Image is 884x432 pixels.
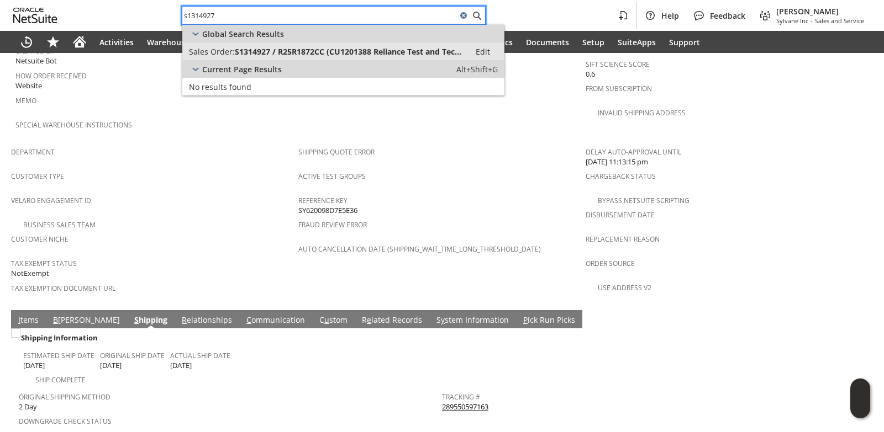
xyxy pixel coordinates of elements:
a: Activities [93,31,140,53]
span: Global Search Results [202,29,284,39]
span: e [367,314,371,325]
span: Feedback [710,10,745,21]
a: Auto Cancellation Date (shipping_wait_time_long_threshold_date) [298,244,541,254]
a: Shipping Quote Error [298,147,375,157]
a: Department [11,147,55,157]
span: Activities [99,37,134,47]
span: Setup [582,37,604,47]
a: Tracking # [442,392,480,402]
span: [PERSON_NAME] [776,6,864,17]
a: Special Warehouse Instructions [15,120,132,130]
img: Unchecked [11,328,20,338]
span: [DATE] [23,360,45,371]
svg: logo [13,8,57,23]
span: Support [669,37,700,47]
a: Documents [519,31,576,53]
a: Recent Records [13,31,40,53]
span: u [324,314,329,325]
span: No results found [189,82,251,92]
span: SY620098D7E5E36 [298,205,357,216]
a: Unrolled view on [853,312,866,326]
a: Fraud Review Error [298,220,367,230]
span: R [182,314,187,325]
div: Shortcuts [40,31,66,53]
span: Current Page Results [202,64,282,74]
a: Custom [317,314,350,327]
a: Setup [576,31,611,53]
span: NotExempt [11,268,49,279]
span: SuiteApps [618,37,656,47]
a: Sift Science Score [586,60,650,69]
span: Documents [526,37,569,47]
span: - [811,17,813,25]
a: From Subscription [586,84,652,93]
a: Estimated Ship Date [23,351,94,360]
a: Bypass NetSuite Scripting [598,196,690,205]
a: Relationships [179,314,235,327]
a: Delay Auto-Approval Until [586,147,681,157]
a: Original Ship Date [100,351,165,360]
a: Active Test Groups [298,172,366,181]
a: Invalid Shipping Address [598,108,686,118]
a: Ship Complete [35,375,86,385]
span: Netsuite Bot [15,56,57,66]
a: Velaro Engagement ID [11,196,91,205]
iframe: Click here to launch Oracle Guided Learning Help Panel [850,378,870,418]
a: Original Shipping Method [19,392,110,402]
span: [DATE] [170,360,192,371]
a: Downgrade Check Status [19,417,112,426]
a: Use Address V2 [598,283,651,292]
a: How Order Received [15,71,87,81]
svg: Search [470,9,483,22]
svg: Recent Records [20,35,33,49]
span: I [18,314,20,325]
span: P [523,314,528,325]
input: Search [182,9,457,22]
a: B[PERSON_NAME] [50,314,123,327]
a: Home [66,31,93,53]
a: Customer Niche [11,234,69,244]
a: Replacement reason [586,234,660,244]
span: Sales and Service [815,17,864,25]
span: Website [15,81,42,91]
a: Reference Key [298,196,348,205]
a: Tax Exempt Status [11,259,77,268]
a: SuiteApps [611,31,662,53]
a: Business Sales Team [23,220,96,230]
a: Sales Order:S1314927 / R25R1872CC (CU1201388 Reliance Test and Tech.)Edit: [182,42,504,60]
span: S1314927 / R25R1872CC (CU1201388 Reliance Test and Tech.) [235,46,464,57]
a: Disbursement Date [586,210,655,220]
a: Support [662,31,707,53]
a: No results found [182,78,504,95]
span: B [53,314,58,325]
svg: Shortcuts [46,35,60,49]
a: Chargeback Status [586,172,656,181]
a: Warehouse [140,31,196,53]
div: Shipping Information [19,330,438,345]
span: S [134,314,139,325]
a: Actual Ship Date [170,351,230,360]
span: Help [661,10,679,21]
a: Pick Run Picks [520,314,578,327]
span: [DATE] 11:13:15 pm [586,157,648,167]
a: Order Source [586,259,635,268]
a: Communication [244,314,308,327]
a: Edit: [464,45,502,58]
span: Oracle Guided Learning Widget. To move around, please hold and drag [850,399,870,419]
a: Customer Type [11,172,64,181]
a: 289550597163 [442,402,488,412]
a: Items [15,314,41,327]
span: [DATE] [100,360,122,371]
a: Related Records [359,314,425,327]
span: Warehouse [147,37,190,47]
span: 2 Day [19,402,37,412]
a: Memo [15,96,36,105]
span: 0.6 [586,69,595,79]
span: Alt+Shift+G [456,64,498,74]
a: Shipping [131,314,170,327]
span: Sales Order: [189,46,235,57]
svg: Home [73,35,86,49]
a: System Information [434,314,512,327]
span: C [246,314,251,325]
span: y [441,314,445,325]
